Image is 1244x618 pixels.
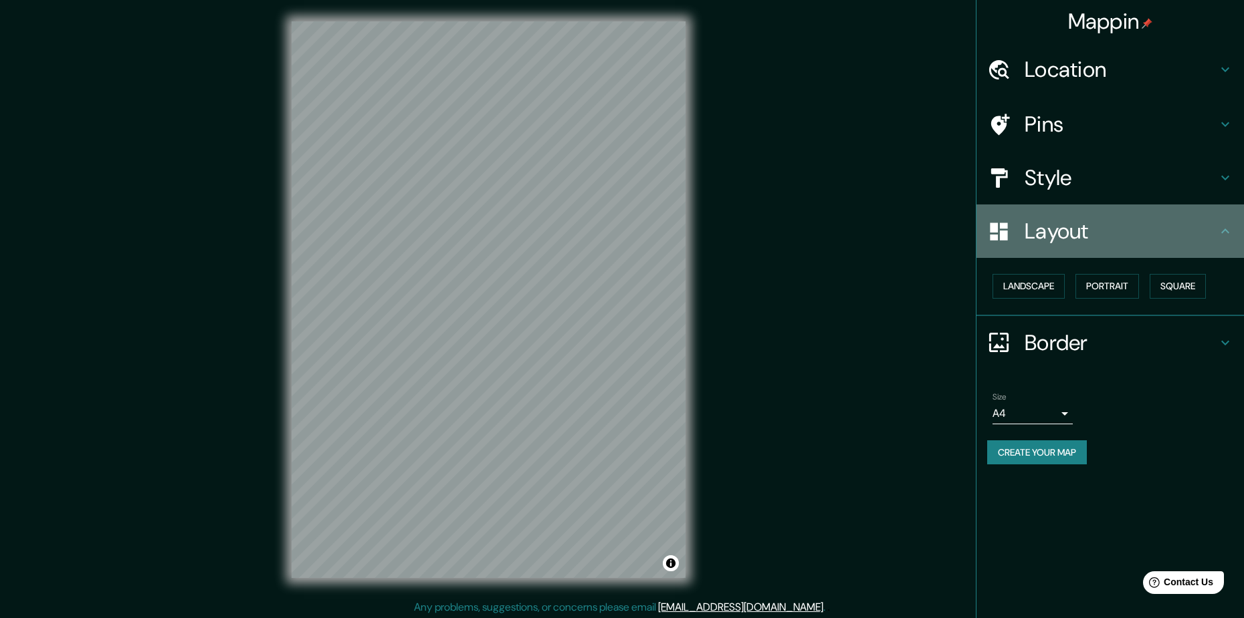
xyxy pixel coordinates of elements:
div: A4 [993,403,1073,424]
div: Pins [976,98,1244,151]
h4: Location [1025,56,1217,83]
button: Toggle attribution [663,555,679,571]
img: pin-icon.png [1142,18,1152,29]
div: Border [976,316,1244,369]
div: Style [976,151,1244,204]
button: Create your map [987,440,1087,465]
h4: Layout [1025,218,1217,245]
button: Square [1150,274,1206,299]
h4: Pins [1025,111,1217,138]
div: . [825,599,827,615]
h4: Mappin [1068,8,1153,35]
p: Any problems, suggestions, or concerns please email . [414,599,825,615]
iframe: Help widget launcher [1125,566,1229,603]
button: Portrait [1075,274,1139,299]
h4: Style [1025,164,1217,191]
div: Location [976,43,1244,96]
label: Size [993,391,1007,402]
a: [EMAIL_ADDRESS][DOMAIN_NAME] [658,600,823,614]
div: . [827,599,830,615]
canvas: Map [292,21,686,578]
button: Landscape [993,274,1065,299]
h4: Border [1025,329,1217,356]
div: Layout [976,204,1244,258]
